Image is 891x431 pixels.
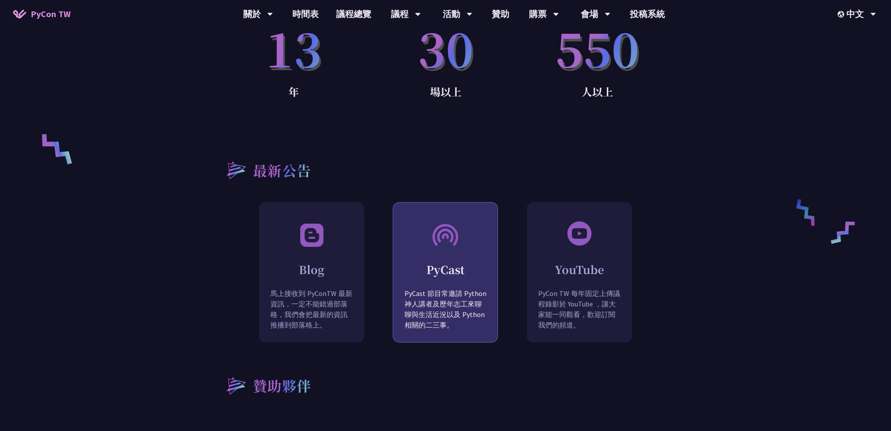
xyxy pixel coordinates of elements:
img: svg+xml;base64,PHN2ZyB3aWR0aD0iNjAiIGhlaWdodD0iNjAiIHZpZXdCb3g9IjAgMCA2MCA2MCIgZmlsbD0ibm9uZSIgeG... [566,220,593,246]
p: 550 [522,12,674,83]
img: heading-bullet [218,369,253,402]
h2: Blog [259,262,364,277]
p: 13 [218,12,370,83]
h2: PyCast [393,262,497,277]
p: 場以上 [369,83,522,100]
p: 人以上 [522,83,674,100]
span: PyCon TW [31,7,71,21]
p: 馬上接收到 PyConTW 最新資訊，一定不能錯過部落格，我們會把最新的資訊推播到部落格上。 [259,288,364,343]
p: 年 [218,83,370,100]
img: Home icon of PyCon TW 2025 [13,10,26,18]
p: PyCast 節目常邀請 Python 神人講者及歷年志工來聊聊與生活近況以及 Python 相關的二三事。 [393,288,497,343]
img: Blog.348b5bb.svg [298,220,326,249]
img: Locale Icon [838,11,846,18]
a: PyCon TW [4,3,79,25]
h2: 最新公告 [253,160,312,181]
h2: 贊助夥伴 [253,375,312,396]
h2: YouTube [527,262,632,277]
p: 30 [369,12,522,83]
p: PyCon TW 每年固定上傳議程錄影於 YouTube ，讓大家能一同觀看，歡迎訂閱我們的頻道。 [527,288,632,343]
img: heading-bullet [218,153,253,186]
img: PyCast.bcca2a8.svg [431,220,459,249]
